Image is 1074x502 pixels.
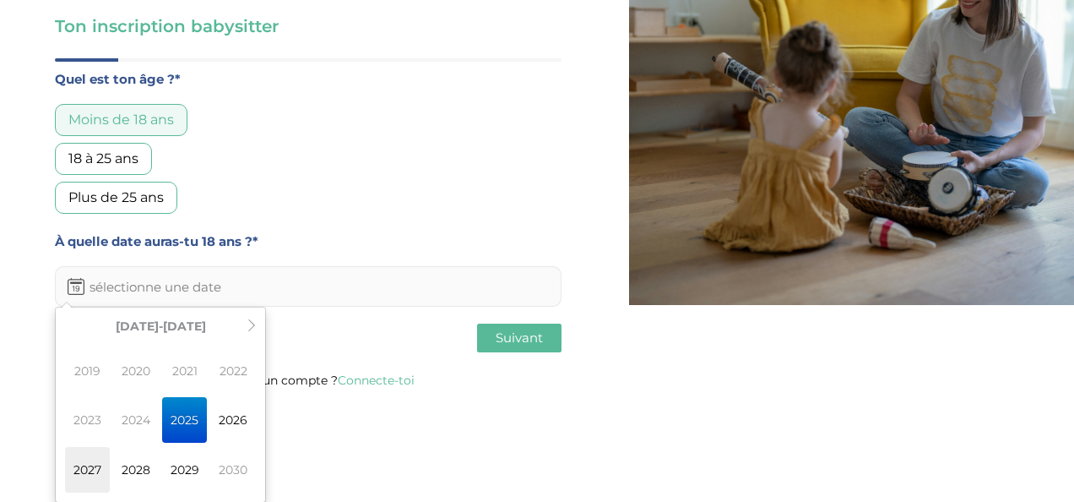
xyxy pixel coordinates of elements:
span: 2022 [211,348,256,394]
p: Tu as déjà un compte ? [55,369,561,391]
span: 2028 [114,447,159,493]
span: 2020 [114,348,159,394]
span: 2024 [114,397,159,443]
button: Suivant [477,324,561,352]
h3: Ton inscription babysitter [55,14,561,38]
label: Quel est ton âge ?* [55,68,561,90]
th: [DATE]-[DATE] [79,311,241,341]
span: 2029 [162,447,207,493]
div: Moins de 18 ans [55,104,187,136]
span: 2021 [162,348,207,394]
span: 2030 [211,447,256,493]
div: Plus de 25 ans [55,182,177,214]
span: 2026 [211,397,256,443]
span: 2019 [65,348,110,394]
span: 2025 [162,397,207,443]
input: sélectionne une date [55,266,561,307]
span: Suivant [496,330,543,346]
span: 2027 [65,447,110,493]
a: Connecte-toi [338,373,415,388]
div: 18 à 25 ans [55,143,152,175]
label: À quelle date auras-tu 18 ans ?* [55,231,561,253]
span: 2023 [65,397,110,443]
